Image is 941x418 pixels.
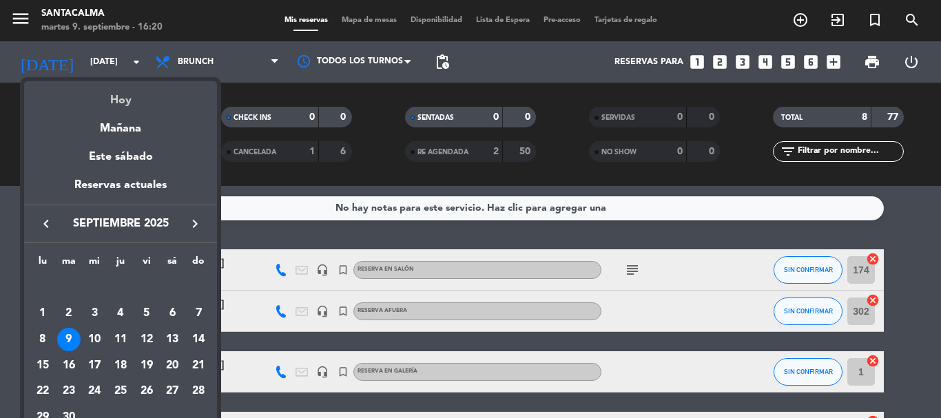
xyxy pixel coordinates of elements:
td: 22 de septiembre de 2025 [30,379,56,405]
div: 3 [83,302,106,325]
td: SEP. [30,275,211,301]
div: Reservas actuales [24,176,217,205]
td: 1 de septiembre de 2025 [30,301,56,327]
i: keyboard_arrow_right [187,216,203,232]
button: keyboard_arrow_right [183,215,207,233]
td: 11 de septiembre de 2025 [107,326,134,353]
div: 21 [187,354,210,377]
td: 5 de septiembre de 2025 [134,301,160,327]
th: miércoles [81,253,107,275]
div: 8 [31,328,54,351]
td: 21 de septiembre de 2025 [185,353,211,379]
th: domingo [185,253,211,275]
div: 13 [161,328,184,351]
div: 27 [161,380,184,404]
div: 9 [57,328,81,351]
td: 8 de septiembre de 2025 [30,326,56,353]
td: 13 de septiembre de 2025 [160,326,186,353]
div: 12 [135,328,158,351]
div: 25 [109,380,132,404]
td: 10 de septiembre de 2025 [81,326,107,353]
td: 2 de septiembre de 2025 [56,301,82,327]
td: 23 de septiembre de 2025 [56,379,82,405]
div: 17 [83,354,106,377]
td: 17 de septiembre de 2025 [81,353,107,379]
td: 28 de septiembre de 2025 [185,379,211,405]
th: lunes [30,253,56,275]
td: 12 de septiembre de 2025 [134,326,160,353]
td: 4 de septiembre de 2025 [107,301,134,327]
div: Este sábado [24,138,217,176]
th: sábado [160,253,186,275]
td: 3 de septiembre de 2025 [81,301,107,327]
div: 19 [135,354,158,377]
td: 18 de septiembre de 2025 [107,353,134,379]
td: 6 de septiembre de 2025 [160,301,186,327]
td: 20 de septiembre de 2025 [160,353,186,379]
td: 16 de septiembre de 2025 [56,353,82,379]
div: Hoy [24,81,217,109]
td: 27 de septiembre de 2025 [160,379,186,405]
th: martes [56,253,82,275]
div: 2 [57,302,81,325]
td: 26 de septiembre de 2025 [134,379,160,405]
div: 5 [135,302,158,325]
div: 15 [31,354,54,377]
td: 15 de septiembre de 2025 [30,353,56,379]
td: 7 de septiembre de 2025 [185,301,211,327]
span: septiembre 2025 [59,215,183,233]
div: 28 [187,380,210,404]
div: 10 [83,328,106,351]
td: 24 de septiembre de 2025 [81,379,107,405]
div: 24 [83,380,106,404]
th: viernes [134,253,160,275]
div: 4 [109,302,132,325]
td: 25 de septiembre de 2025 [107,379,134,405]
td: 14 de septiembre de 2025 [185,326,211,353]
div: 20 [161,354,184,377]
td: 19 de septiembre de 2025 [134,353,160,379]
div: 6 [161,302,184,325]
th: jueves [107,253,134,275]
div: 1 [31,302,54,325]
div: 22 [31,380,54,404]
td: 9 de septiembre de 2025 [56,326,82,353]
div: 26 [135,380,158,404]
div: 23 [57,380,81,404]
div: 14 [187,328,210,351]
div: 7 [187,302,210,325]
button: keyboard_arrow_left [34,215,59,233]
div: Mañana [24,109,217,138]
div: 11 [109,328,132,351]
div: 16 [57,354,81,377]
div: 18 [109,354,132,377]
i: keyboard_arrow_left [38,216,54,232]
